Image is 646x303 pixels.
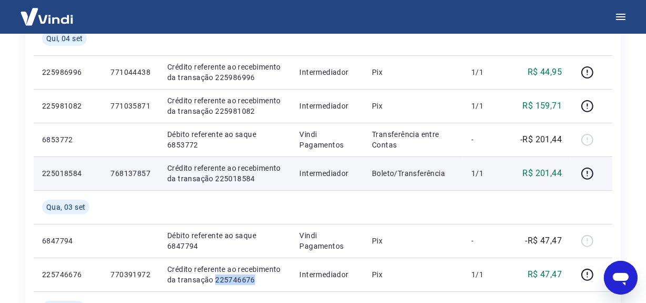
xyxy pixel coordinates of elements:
[528,268,562,281] p: R$ 47,47
[42,269,94,280] p: 225746676
[604,261,638,295] iframe: Botão para abrir a janela de mensagens
[528,66,562,79] p: R$ 44,95
[300,101,356,111] p: Intermediador
[46,33,83,44] span: Qui, 04 set
[300,269,356,280] p: Intermediador
[46,202,85,212] span: Qua, 03 set
[520,133,562,146] p: -R$ 201,44
[167,264,283,285] p: Crédito referente ao recebimento da transação 225746676
[372,101,455,111] p: Pix
[42,134,94,145] p: 6853772
[42,67,94,77] p: 225986996
[523,100,562,112] p: R$ 159,71
[300,67,356,77] p: Intermediador
[471,134,502,145] p: -
[167,62,283,83] p: Crédito referente ao recebimento da transação 225986996
[300,129,356,150] p: Vindi Pagamentos
[167,230,283,251] p: Débito referente ao saque 6847794
[110,269,150,280] p: 770391972
[110,168,150,179] p: 768137857
[13,1,81,33] img: Vindi
[372,236,455,246] p: Pix
[42,236,94,246] p: 6847794
[372,269,455,280] p: Pix
[300,168,356,179] p: Intermediador
[471,269,502,280] p: 1/1
[110,101,150,111] p: 771035871
[167,163,283,184] p: Crédito referente ao recebimento da transação 225018584
[42,101,94,111] p: 225981082
[471,101,502,111] p: 1/1
[526,234,562,247] p: -R$ 47,47
[372,67,455,77] p: Pix
[471,67,502,77] p: 1/1
[110,67,150,77] p: 771044438
[523,167,562,180] p: R$ 201,44
[372,168,455,179] p: Boleto/Transferência
[42,168,94,179] p: 225018584
[471,168,502,179] p: 1/1
[167,129,283,150] p: Débito referente ao saque 6853772
[167,95,283,116] p: Crédito referente ao recebimento da transação 225981082
[372,129,455,150] p: Transferência entre Contas
[471,236,502,246] p: -
[300,230,356,251] p: Vindi Pagamentos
